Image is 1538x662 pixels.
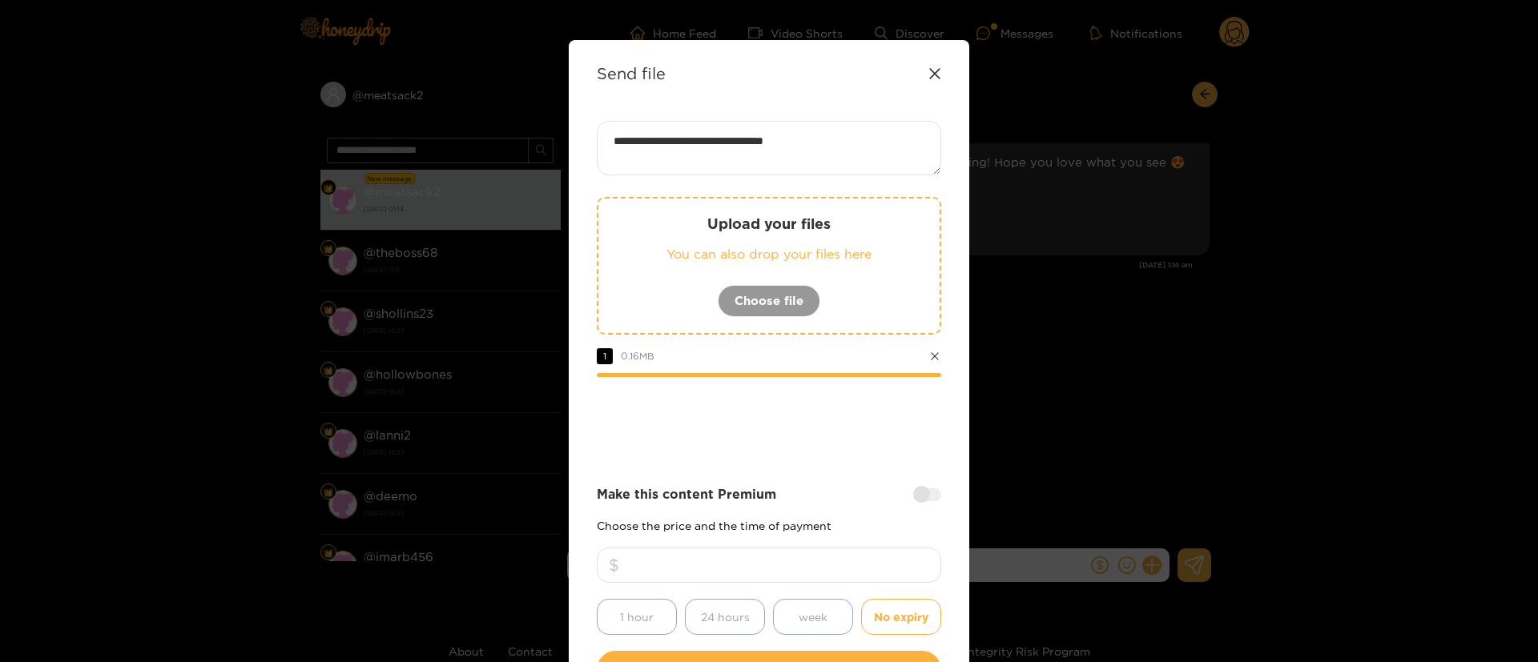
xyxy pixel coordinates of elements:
[630,215,908,233] p: Upload your files
[701,608,750,626] span: 24 hours
[597,64,666,82] strong: Send file
[597,599,677,635] button: 1 hour
[861,599,941,635] button: No expiry
[597,520,941,532] p: Choose the price and the time of payment
[621,351,654,361] span: 0.16 MB
[630,245,908,263] p: You can also drop your files here
[773,599,853,635] button: week
[597,485,776,504] strong: Make this content Premium
[874,608,928,626] span: No expiry
[799,608,827,626] span: week
[620,608,654,626] span: 1 hour
[718,285,820,317] button: Choose file
[597,348,613,364] span: 1
[685,599,765,635] button: 24 hours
